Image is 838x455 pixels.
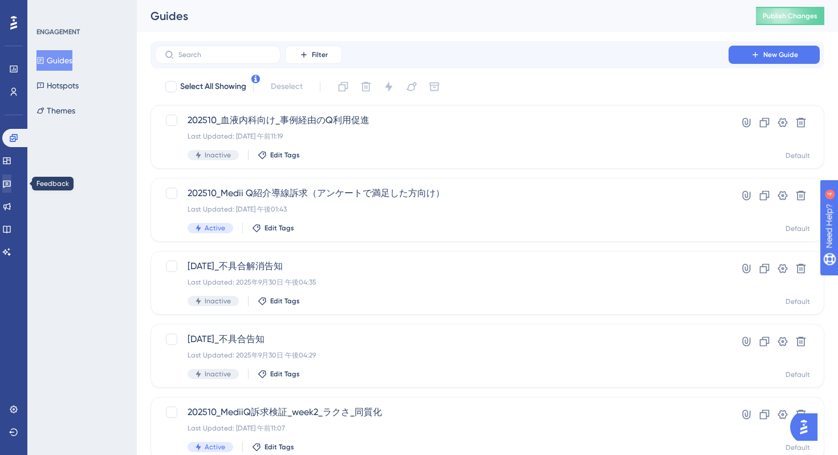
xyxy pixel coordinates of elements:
iframe: UserGuiding AI Assistant Launcher [790,410,824,444]
span: Edit Tags [265,224,294,233]
div: 4 [79,6,83,15]
button: Edit Tags [258,296,300,306]
div: Default [786,151,810,160]
button: Edit Tags [252,442,294,452]
button: Edit Tags [258,369,300,379]
div: Default [786,443,810,452]
span: Filter [312,50,328,59]
button: Edit Tags [252,224,294,233]
span: [DATE]_不具合解消告知 [188,259,696,273]
span: Active [205,224,225,233]
span: Edit Tags [265,442,294,452]
button: New Guide [729,46,820,64]
span: Active [205,442,225,452]
span: Select All Showing [180,80,246,94]
button: Deselect [261,76,313,97]
span: 202510_血液内科向け_事例経由のQ利用促進 [188,113,696,127]
span: Edit Tags [270,369,300,379]
div: Default [786,370,810,379]
span: Edit Tags [270,296,300,306]
span: [DATE]_不具合告知 [188,332,696,346]
span: Edit Tags [270,151,300,160]
span: New Guide [763,50,798,59]
span: Inactive [205,151,231,160]
span: Deselect [271,80,303,94]
button: Filter [285,46,342,64]
div: Default [786,297,810,306]
span: Inactive [205,369,231,379]
div: Default [786,224,810,233]
div: Guides [150,8,727,24]
button: Hotspots [36,75,79,96]
button: Edit Tags [258,151,300,160]
div: Last Updated: 2025年9月30日 午後04:35 [188,278,696,287]
button: Publish Changes [756,7,824,25]
div: ENGAGEMENT [36,27,80,36]
div: Last Updated: [DATE] 午前11:19 [188,132,696,141]
span: 202510_Medii Q紹介導線訴求（アンケートで満足した方向け） [188,186,696,200]
span: 202510_MediiQ訴求検証_week2_ラクさ_同質化 [188,405,696,419]
div: Last Updated: 2025年9月30日 午後04:29 [188,351,696,360]
span: Need Help? [27,3,71,17]
div: Last Updated: [DATE] 午後01:43 [188,205,696,214]
div: Last Updated: [DATE] 午前11:07 [188,424,696,433]
span: Publish Changes [763,11,817,21]
button: Guides [36,50,72,71]
span: Inactive [205,296,231,306]
input: Search [178,51,271,59]
button: Themes [36,100,75,121]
